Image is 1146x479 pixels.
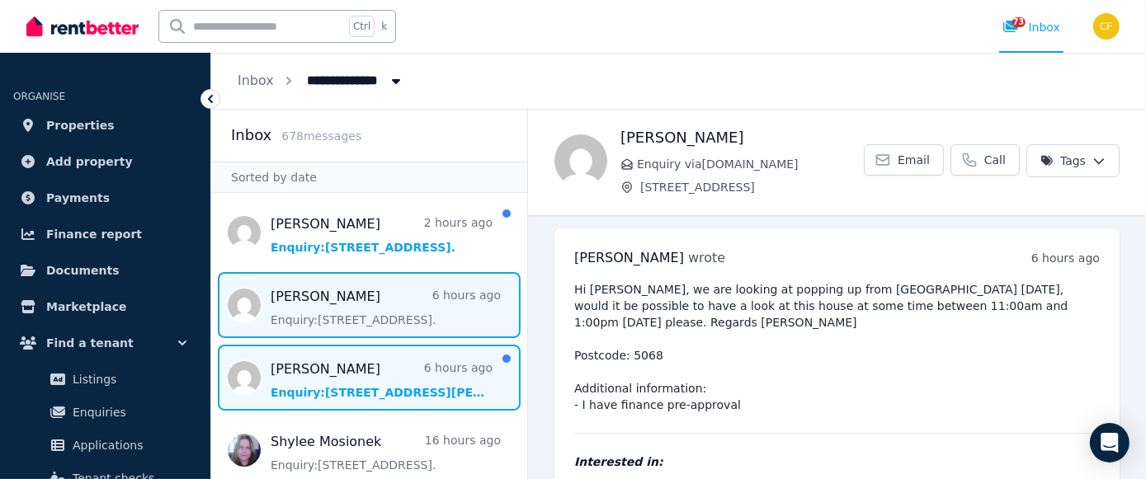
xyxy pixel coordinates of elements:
div: Sorted by date [211,162,527,193]
span: Marketplace [46,297,126,317]
span: [PERSON_NAME] [574,250,684,265]
a: Inbox [238,73,274,88]
span: k [381,20,387,33]
span: Documents [46,261,120,280]
span: Enquiries [73,402,184,422]
nav: Breadcrumb [211,53,431,109]
span: Listings [73,369,184,389]
div: Inbox [1002,19,1060,35]
h1: [PERSON_NAME] [620,126,864,149]
span: Add property [46,152,133,171]
a: Properties [13,109,197,142]
a: Marketplace [13,290,197,323]
a: Payments [13,181,197,214]
a: Documents [13,254,197,287]
span: 73 [1012,17,1026,27]
span: 678 message s [281,129,361,143]
pre: Hi [PERSON_NAME], we are looking at popping up from [GEOGRAPHIC_DATA] [DATE], would it be possibl... [574,281,1100,413]
a: [PERSON_NAME]6 hours agoEnquiry:[STREET_ADDRESS][PERSON_NAME]. [271,359,493,401]
span: Finance report [46,224,142,244]
span: [STREET_ADDRESS] [640,179,864,195]
a: Email [864,144,944,176]
span: Find a tenant [46,333,134,353]
a: Applications [20,429,191,462]
a: [PERSON_NAME]2 hours agoEnquiry:[STREET_ADDRESS]. [271,214,493,256]
div: Open Intercom Messenger [1090,423,1129,463]
a: Call [950,144,1020,176]
time: 6 hours ago [1031,251,1100,265]
span: Email [898,152,930,168]
a: Listings [20,363,191,396]
span: Enquiry via [DOMAIN_NAME] [637,156,864,172]
span: Properties [46,115,115,135]
a: Enquiries [20,396,191,429]
a: Finance report [13,218,197,251]
img: RentBetter [26,14,139,39]
a: [PERSON_NAME]6 hours agoEnquiry:[STREET_ADDRESS]. [271,287,501,328]
span: Tags [1040,153,1086,169]
span: Payments [46,188,110,208]
span: Ctrl [349,16,375,37]
button: Tags [1026,144,1120,177]
span: ORGANISE [13,91,65,102]
span: Call [984,152,1006,168]
h2: Inbox [231,124,271,147]
img: Dennis Hunt [554,134,607,187]
a: Add property [13,145,197,178]
span: Applications [73,435,184,455]
button: Find a tenant [13,326,197,359]
h4: Interested in: [574,453,1100,470]
span: wrote [688,250,725,265]
img: Christos Fassoulidis [1093,13,1120,40]
a: Shylee Mosionek16 hours agoEnquiry:[STREET_ADDRESS]. [271,432,501,473]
